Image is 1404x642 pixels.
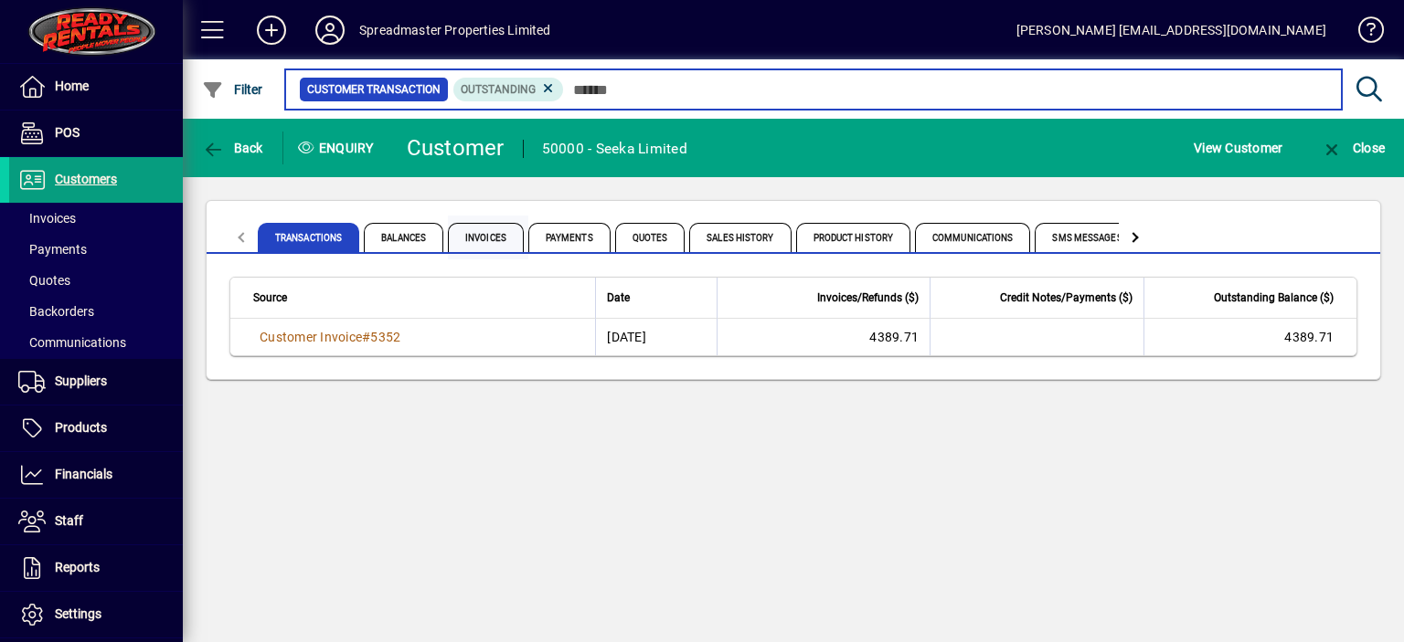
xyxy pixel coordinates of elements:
[260,330,362,344] span: Customer Invoice
[364,223,443,252] span: Balances
[817,288,919,308] span: Invoices/Refunds ($)
[461,83,536,96] span: Outstanding
[359,16,550,45] div: Spreadmaster Properties Limited
[9,234,183,265] a: Payments
[18,304,94,319] span: Backorders
[18,335,126,350] span: Communications
[453,78,564,101] mat-chip: Outstanding Status: Outstanding
[301,14,359,47] button: Profile
[407,133,505,163] div: Customer
[1321,141,1385,155] span: Close
[615,223,686,252] span: Quotes
[528,223,611,252] span: Payments
[1016,16,1326,45] div: [PERSON_NAME] [EMAIL_ADDRESS][DOMAIN_NAME]
[307,80,441,99] span: Customer Transaction
[689,223,791,252] span: Sales History
[253,327,407,347] a: Customer Invoice#5352
[9,265,183,296] a: Quotes
[607,288,630,308] span: Date
[542,134,687,163] div: 50000 - Seeka Limited
[448,223,524,252] span: Invoices
[242,14,301,47] button: Add
[202,141,263,155] span: Back
[18,211,76,226] span: Invoices
[55,79,89,93] span: Home
[55,374,107,388] span: Suppliers
[1143,319,1357,355] td: 4389.71
[1316,132,1389,164] button: Close
[258,223,359,252] span: Transactions
[1214,288,1334,308] span: Outstanding Balance ($)
[55,467,112,481] span: Financials
[1189,132,1287,164] button: View Customer
[9,296,183,327] a: Backorders
[796,223,911,252] span: Product History
[197,132,268,164] button: Back
[1302,132,1404,164] app-page-header-button: Close enquiry
[9,592,183,637] a: Settings
[9,111,183,156] a: POS
[362,330,370,344] span: #
[370,330,400,344] span: 5352
[183,132,283,164] app-page-header-button: Back
[18,273,70,288] span: Quotes
[1194,133,1282,163] span: View Customer
[9,327,183,358] a: Communications
[9,545,183,591] a: Reports
[9,405,183,451] a: Products
[55,606,101,621] span: Settings
[283,133,393,163] div: Enquiry
[607,288,705,308] div: Date
[1345,4,1381,63] a: Knowledge Base
[9,499,183,544] a: Staff
[18,242,87,257] span: Payments
[1035,223,1139,252] span: SMS Messages
[1000,288,1133,308] span: Credit Notes/Payments ($)
[197,73,268,106] button: Filter
[9,64,183,110] a: Home
[55,560,100,574] span: Reports
[9,359,183,405] a: Suppliers
[55,172,117,186] span: Customers
[202,82,263,97] span: Filter
[717,319,930,355] td: 4389.71
[55,420,107,435] span: Products
[55,513,83,528] span: Staff
[9,452,183,498] a: Financials
[9,203,183,234] a: Invoices
[915,223,1030,252] span: Communications
[253,288,287,308] span: Source
[595,319,716,355] td: [DATE]
[55,125,80,140] span: POS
